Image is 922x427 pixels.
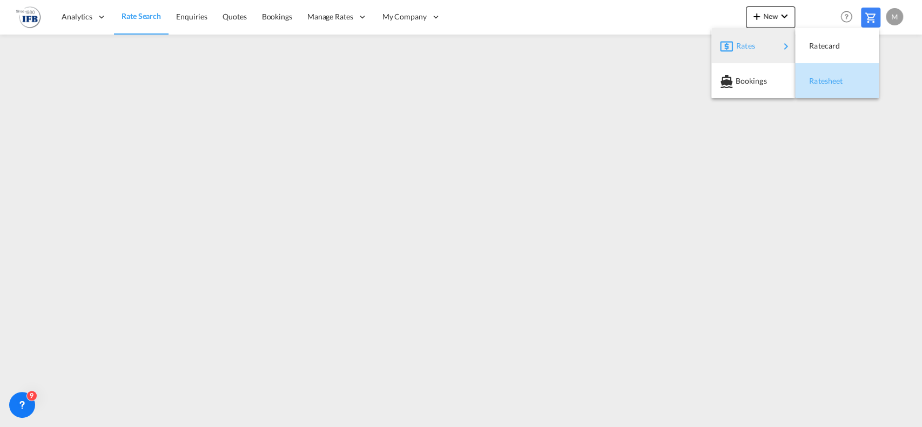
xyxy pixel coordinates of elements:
div: Ratecard [804,32,870,59]
div: Ratesheet [804,67,870,94]
div: Bookings [720,67,786,94]
span: Ratesheet [809,70,821,92]
button: Bookings [711,63,795,98]
span: Bookings [735,70,747,92]
span: Rates [736,35,749,57]
span: Ratecard [809,35,821,57]
md-icon: icon-chevron-right [779,40,792,53]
